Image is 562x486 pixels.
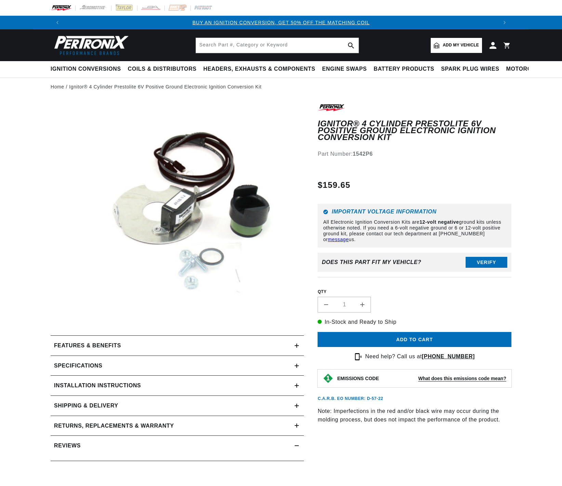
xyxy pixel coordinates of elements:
summary: Shipping & Delivery [51,396,304,416]
summary: Features & Benefits [51,336,304,356]
p: All Electronic Ignition Conversion Kits are ground kits unless otherwise noted. If you need a 6-v... [323,219,506,242]
p: C.A.R.B. EO Number: D-57-22 [318,396,383,402]
a: message [328,237,349,242]
span: $159.65 [318,179,350,191]
summary: Coils & Distributors [124,61,200,77]
strong: EMISSIONS CODE [337,376,379,381]
button: EMISSIONS CODEWhat does this emissions code mean? [337,375,506,381]
button: Verify [466,257,507,268]
h2: Features & Benefits [54,341,121,350]
button: Search Part #, Category or Keyword [344,38,359,53]
summary: Motorcycle [503,61,550,77]
summary: Engine Swaps [319,61,370,77]
h2: Reviews [54,441,81,450]
strong: 12-volt negative [419,219,459,225]
a: Home [51,83,64,91]
span: Spark Plug Wires [441,66,499,73]
p: Need help? Call us at [365,352,475,361]
div: Does This part fit My vehicle? [322,259,421,265]
h2: Specifications [54,361,102,370]
slideshow-component: Translation missing: en.sections.announcements.announcement_bar [34,16,528,29]
summary: Battery Products [370,61,438,77]
a: [PHONE_NUMBER] [422,353,475,359]
button: Translation missing: en.sections.announcements.next_announcement [498,16,511,29]
h2: Returns, Replacements & Warranty [54,421,174,430]
nav: breadcrumbs [51,83,511,91]
span: Ignition Conversions [51,66,121,73]
strong: 1542P6 [353,151,373,157]
summary: Spark Plug Wires [438,61,503,77]
h2: Installation instructions [54,381,141,390]
button: Translation missing: en.sections.announcements.previous_announcement [51,16,64,29]
a: Ignitor® 4 Cylinder Prestolite 6V Positive Ground Electronic Ignition Conversion Kit [69,83,262,91]
div: 1 of 3 [64,19,498,26]
h6: Important Voltage Information [323,209,506,214]
p: In-Stock and Ready to Ship [318,318,511,327]
input: Search Part #, Category or Keyword [196,38,359,53]
summary: Specifications [51,356,304,376]
summary: Headers, Exhausts & Components [200,61,319,77]
span: Add my vehicle [443,42,479,48]
span: Headers, Exhausts & Components [203,66,315,73]
h1: Ignitor® 4 Cylinder Prestolite 6V Positive Ground Electronic Ignition Conversion Kit [318,120,511,141]
span: Motorcycle [506,66,547,73]
h2: Shipping & Delivery [54,401,118,410]
summary: Returns, Replacements & Warranty [51,416,304,436]
div: Part Number: [318,150,511,158]
div: Announcement [64,19,498,26]
button: Add to cart [318,332,511,347]
img: Pertronix [51,33,129,57]
summary: Reviews [51,436,304,456]
img: Emissions code [323,373,334,384]
media-gallery: Gallery Viewer [51,103,304,322]
summary: Ignition Conversions [51,61,124,77]
a: Add my vehicle [431,38,482,53]
a: BUY AN IGNITION CONVERSION, GET 50% OFF THE MATCHING COIL [192,20,370,25]
span: Engine Swaps [322,66,367,73]
strong: What does this emissions code mean? [418,376,506,381]
label: QTY [318,289,511,295]
span: Coils & Distributors [128,66,197,73]
span: Battery Products [374,66,434,73]
summary: Installation instructions [51,376,304,395]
